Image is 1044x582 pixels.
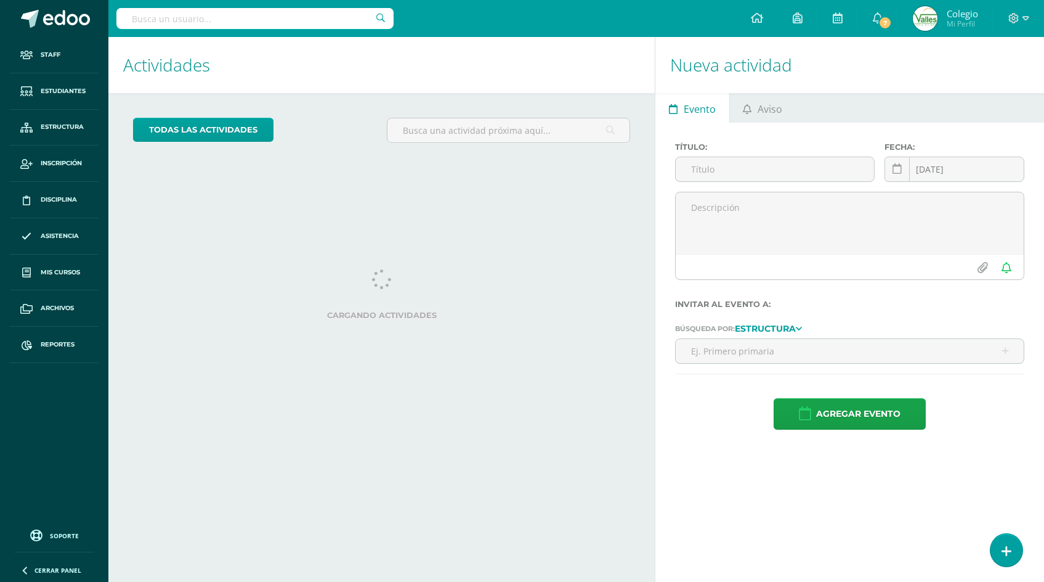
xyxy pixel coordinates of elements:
a: Mis cursos [10,255,99,291]
input: Fecha de entrega [885,157,1024,181]
a: Soporte [15,527,94,543]
span: Evento [684,94,716,124]
input: Busca una actividad próxima aquí... [387,118,630,142]
a: Staff [10,37,99,73]
a: Estructura [10,110,99,146]
span: Mis cursos [41,268,80,277]
span: Aviso [758,94,782,124]
a: Asistencia [10,218,99,255]
span: Inscripción [41,158,82,168]
label: Invitar al evento a: [675,300,1024,309]
span: Agregar evento [816,399,900,429]
img: 6662caab5368120307d9ba51037d29bc.png [913,6,937,31]
button: Agregar evento [774,398,926,430]
input: Título [676,157,874,181]
a: Evento [655,93,729,123]
label: Fecha: [884,142,1024,152]
h1: Actividades [123,37,640,93]
span: Cerrar panel [34,566,81,575]
label: Título: [675,142,875,152]
span: Estructura [41,122,84,132]
a: Archivos [10,290,99,327]
a: Disciplina [10,182,99,218]
a: Estudiantes [10,73,99,110]
label: Cargando actividades [133,311,630,320]
span: Mi Perfil [947,18,978,29]
a: Estructura [735,324,802,332]
span: Disciplina [41,195,77,205]
input: Ej. Primero primaria [676,339,1024,363]
span: Reportes [41,340,75,350]
span: Archivos [41,303,74,313]
span: Asistencia [41,231,79,241]
span: Búsqueda por: [675,324,735,333]
span: Soporte [50,531,79,540]
a: Inscripción [10,145,99,182]
a: todas las Actividades [133,118,273,142]
h1: Nueva actividad [670,37,1029,93]
span: Staff [41,50,60,60]
span: Estudiantes [41,86,86,96]
span: 7 [878,16,891,30]
input: Busca un usuario... [116,8,394,29]
a: Aviso [730,93,796,123]
span: Colegio [947,7,978,20]
strong: Estructura [735,323,796,334]
a: Reportes [10,327,99,363]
